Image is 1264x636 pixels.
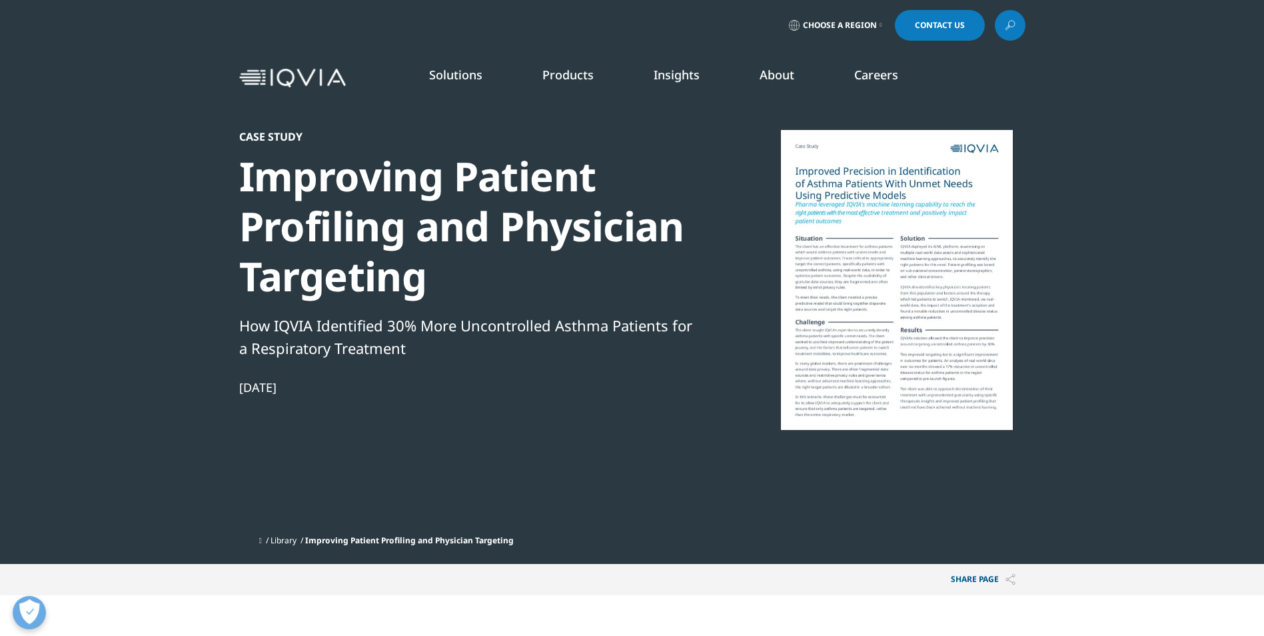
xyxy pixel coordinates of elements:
a: Careers [854,67,898,83]
a: Products [542,67,594,83]
a: Solutions [429,67,482,83]
div: Case Study [239,130,696,143]
p: Share PAGE [941,564,1025,595]
div: How IQVIA Identified 30% More Uncontrolled Asthma Patients for a Respiratory Treatment [239,314,696,359]
span: Contact Us [915,21,965,29]
div: [DATE] [239,379,696,395]
img: IQVIA Healthcare Information Technology and Pharma Clinical Research Company [239,69,346,88]
div: Improving Patient Profiling and Physician Targeting [239,151,696,301]
a: Contact Us [895,10,985,41]
a: Library [271,535,297,546]
span: Improving Patient Profiling and Physician Targeting [305,535,514,546]
a: About [760,67,794,83]
button: Share PAGEShare PAGE [941,564,1025,595]
span: Choose a Region [803,20,877,31]
a: Insights [654,67,700,83]
img: Share PAGE [1005,574,1015,585]
nav: Primary [351,47,1025,109]
button: Open Preferences [13,596,46,629]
